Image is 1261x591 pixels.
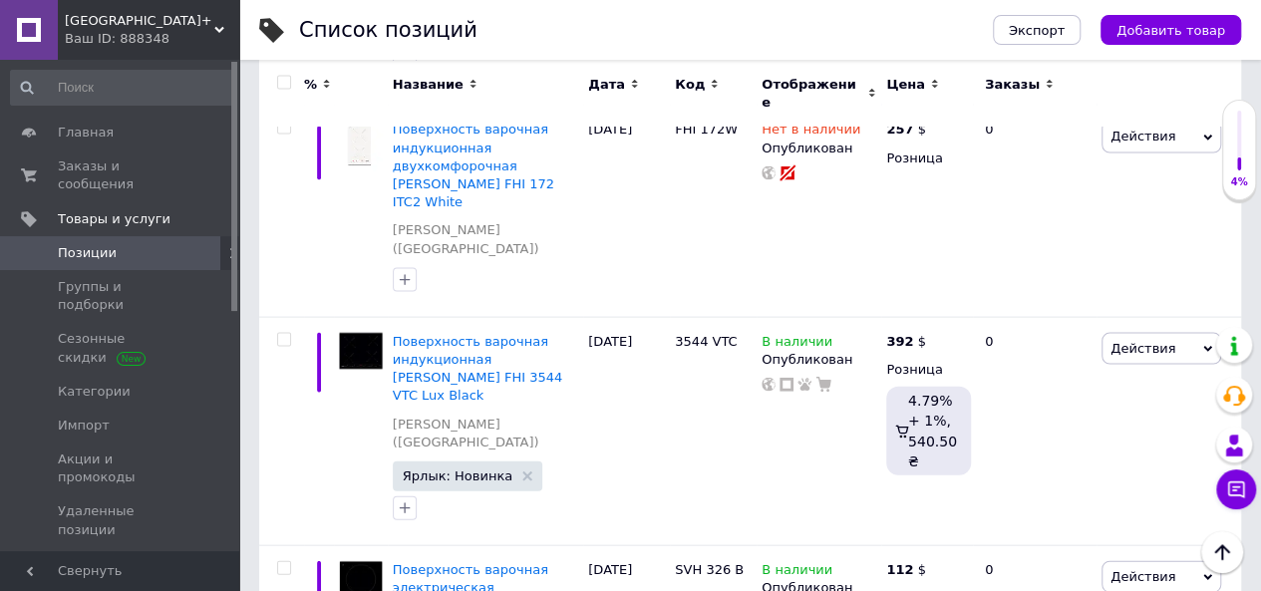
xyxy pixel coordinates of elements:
div: Список позиций [299,20,477,41]
img: Поверхность варочная индукционная Fabiano FHI 3544 VTC Lux Black [339,333,383,370]
div: 0 [973,106,1097,317]
div: Ваш ID: 888348 [65,30,239,48]
div: Розница [886,361,968,379]
span: % [304,75,317,93]
a: [PERSON_NAME] ([GEOGRAPHIC_DATA]) [393,416,578,451]
div: $ [886,121,926,139]
div: Розница [886,149,968,167]
div: [DATE] [583,106,670,317]
span: Действия [1110,129,1175,144]
span: В наличии [762,562,832,583]
div: 0 [973,317,1097,545]
span: Сан Техно+ [65,12,214,30]
span: Экспорт [1009,23,1065,38]
span: Дата [588,75,625,93]
span: 4.79% + 1%, [908,393,952,429]
span: Удаленные позиции [58,502,184,538]
span: SVH 326 B [675,562,744,577]
button: Наверх [1201,531,1243,573]
span: Главная [58,124,114,142]
span: Товары и услуги [58,210,170,228]
span: Отображение [762,75,862,111]
button: Чат с покупателем [1216,469,1256,509]
b: 392 [886,334,913,349]
a: Поверхность варочная индукционная двухкомфорочная [PERSON_NAME] FHI 172 ITC2 White [393,122,554,209]
b: 112 [886,562,913,577]
span: Позиции [58,244,117,262]
button: Добавить товар [1101,15,1241,45]
span: 3544 VTC [675,334,737,349]
span: Действия [1110,341,1175,356]
span: Код [675,75,705,93]
span: Сезонные скидки [58,330,184,366]
span: Заказы и сообщения [58,157,184,193]
div: [DATE] [583,317,670,545]
img: Поверхность варочная индукционная двухкомфорочная Fabiano FHI 172 ITC2 White [339,121,383,171]
span: FHI 172W [675,122,738,137]
span: В наличии [762,334,832,355]
a: Поверхность варочная индукционная [PERSON_NAME] FHI 3544 VTC Lux Black [393,334,562,404]
span: Импорт [58,417,110,435]
span: Категории [58,383,131,401]
span: Добавить товар [1116,23,1225,38]
span: Нет в наличии [762,122,860,143]
span: Акции и промокоды [58,450,184,486]
span: Заказы [985,75,1040,93]
div: Опубликован [762,351,876,369]
span: 540.50 ₴ [908,434,957,469]
span: Группы и подборки [58,278,184,314]
div: $ [886,333,926,351]
input: Поиск [10,70,235,106]
div: $ [886,561,926,579]
span: Цена [886,75,925,93]
div: 4% [1223,175,1255,189]
span: Название [393,75,464,93]
b: 257 [886,122,913,137]
a: [PERSON_NAME] ([GEOGRAPHIC_DATA]) [393,221,578,257]
button: Экспорт [993,15,1081,45]
div: Опубликован [762,140,876,157]
span: Действия [1110,569,1175,584]
span: Ярлык: Новинка [403,469,512,482]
